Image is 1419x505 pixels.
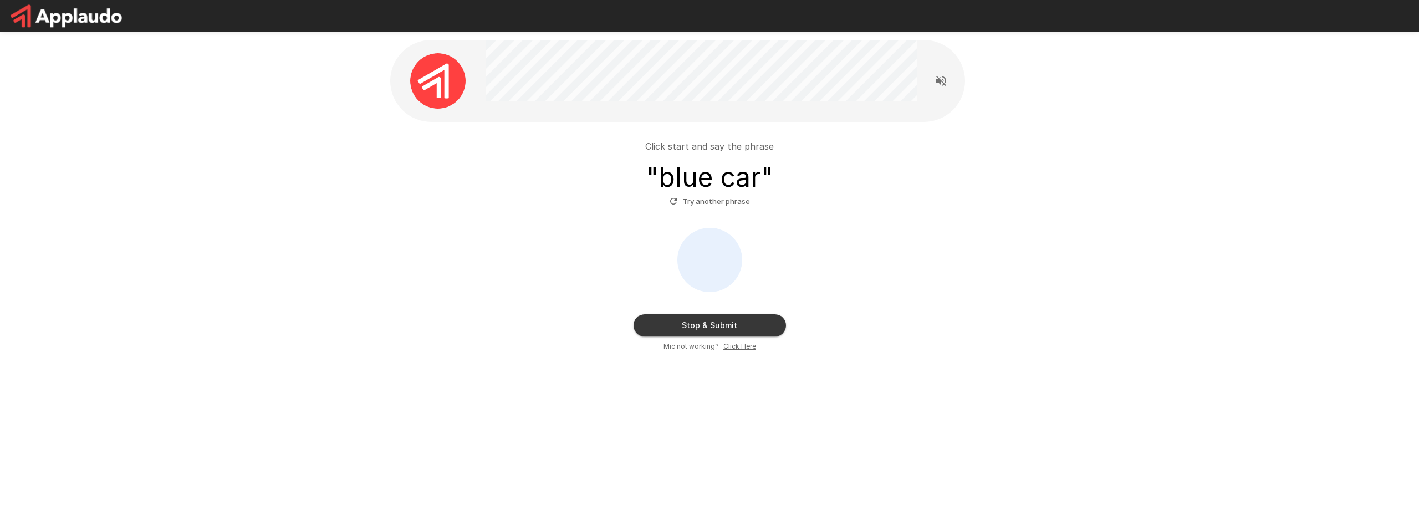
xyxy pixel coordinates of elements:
[723,342,756,350] u: Click Here
[646,162,773,193] h3: " blue car "
[667,193,753,210] button: Try another phrase
[663,341,719,352] span: Mic not working?
[645,140,774,153] p: Click start and say the phrase
[634,314,786,336] button: Stop & Submit
[930,70,952,92] button: Read questions aloud
[410,53,466,109] img: applaudo_avatar.png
